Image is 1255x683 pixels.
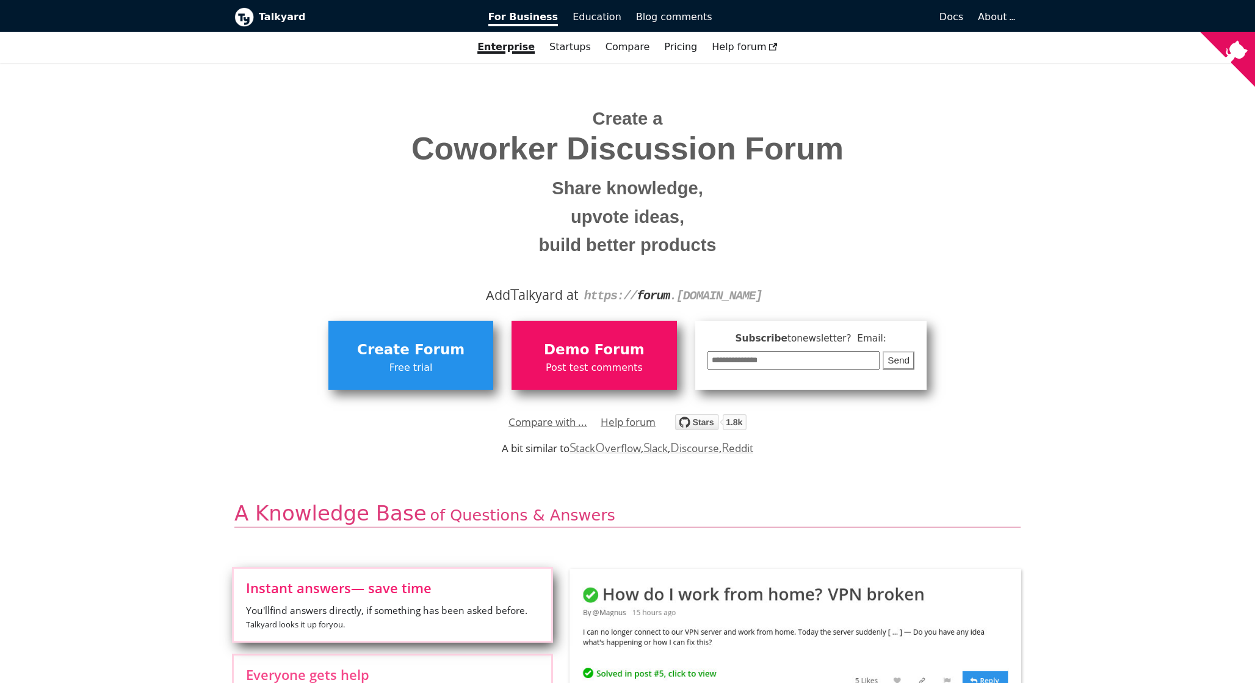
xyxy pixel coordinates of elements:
a: About [978,11,1013,23]
span: S [643,439,650,456]
span: T [510,283,519,305]
a: Compare [606,41,650,53]
a: Enterprise [470,37,542,57]
b: Talkyard [259,9,471,25]
span: Create a [593,109,663,128]
a: Star debiki/talkyard on GitHub [675,416,747,434]
span: R [722,439,729,456]
a: Pricing [657,37,704,57]
strong: forum [637,289,670,303]
a: StackOverflow [570,441,641,455]
a: Demo ForumPost test comments [512,321,676,389]
span: Help forum [712,41,778,53]
a: Compare with ... [508,413,587,431]
small: Talkyard looks it up for you . [246,619,345,630]
small: build better products [244,231,1011,260]
img: talkyard.svg [675,414,747,430]
span: Coworker Discussion Forum [244,131,1011,166]
img: Talkyard logo [234,7,254,27]
small: upvote ideas, [244,203,1011,232]
span: For Business [488,11,559,26]
span: to newsletter ? Email: [787,333,886,344]
div: Add alkyard at [244,285,1011,305]
a: Startups [542,37,598,57]
a: Create ForumFree trial [328,321,493,389]
a: Help forum [704,37,785,57]
span: Create Forum [335,338,487,362]
span: Education [573,11,621,23]
a: Help forum [601,413,656,431]
a: Docs [720,7,971,27]
button: Send [883,351,914,370]
code: https:// . [DOMAIN_NAME] [584,289,762,303]
span: Instant answers — save time [246,581,539,594]
a: Slack [643,441,668,455]
span: Post test comments [518,360,670,376]
span: D [670,439,679,456]
span: Demo Forum [518,338,670,362]
a: Education [565,7,629,27]
span: S [570,439,576,456]
span: O [595,439,605,456]
span: You'll find answers directly, if something has been asked before. [246,604,539,632]
a: For Business [481,7,566,27]
a: Talkyard logoTalkyard [234,7,471,27]
span: of Questions & Answers [430,506,615,524]
h2: A Knowledge Base [234,500,1021,528]
span: Blog comments [636,11,712,23]
a: Blog comments [629,7,720,27]
a: Reddit [722,441,753,455]
a: Discourse [670,441,718,455]
span: Docs [939,11,963,23]
span: Everyone gets help [246,668,539,681]
span: Subscribe [707,331,915,346]
small: Share knowledge, [244,174,1011,203]
span: Free trial [335,360,487,376]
